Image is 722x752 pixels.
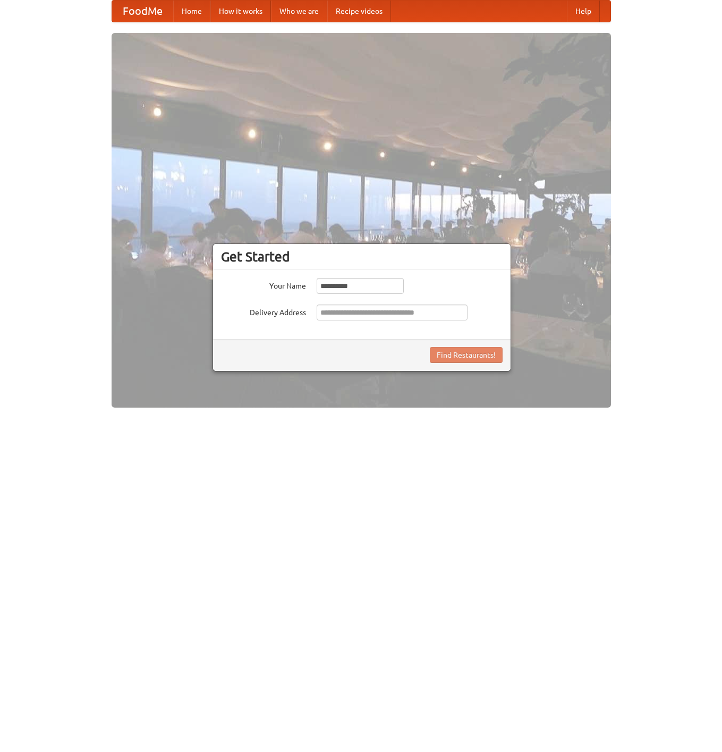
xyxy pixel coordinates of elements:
[112,1,173,22] a: FoodMe
[430,347,503,363] button: Find Restaurants!
[567,1,600,22] a: Help
[271,1,327,22] a: Who we are
[221,249,503,265] h3: Get Started
[173,1,210,22] a: Home
[327,1,391,22] a: Recipe videos
[221,305,306,318] label: Delivery Address
[221,278,306,291] label: Your Name
[210,1,271,22] a: How it works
